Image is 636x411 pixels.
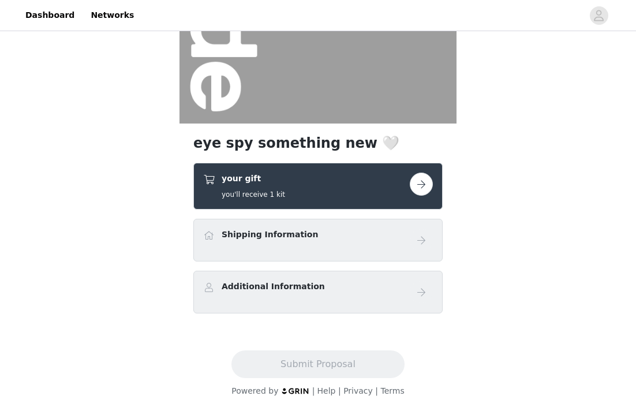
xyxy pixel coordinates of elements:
h4: Additional Information [222,281,325,293]
h1: eye spy something new 🤍 [193,133,443,154]
span: | [312,386,315,395]
span: | [338,386,341,395]
div: Shipping Information [193,219,443,261]
img: logo [281,387,310,395]
h4: your gift [222,173,285,185]
a: Networks [84,2,141,28]
a: Privacy [343,386,373,395]
a: Terms [380,386,404,395]
div: Additional Information [193,271,443,313]
button: Submit Proposal [231,350,404,378]
a: Help [317,386,336,395]
h4: Shipping Information [222,229,318,241]
span: Powered by [231,386,278,395]
span: | [375,386,378,395]
a: Dashboard [18,2,81,28]
div: your gift [193,163,443,210]
h5: you'll receive 1 kit [222,189,285,200]
div: avatar [593,6,604,25]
